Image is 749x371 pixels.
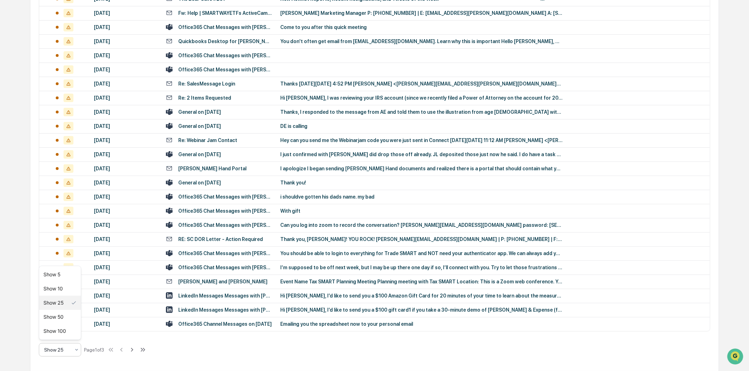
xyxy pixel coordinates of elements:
[94,222,157,228] div: [DATE]
[7,90,13,95] div: 🖐️
[726,348,745,367] iframe: Open customer support
[94,67,157,72] div: [DATE]
[178,251,272,256] div: Office365 Chat Messages with [PERSON_NAME], [PERSON_NAME] on [DATE]
[39,282,81,296] div: Show 10
[94,180,157,185] div: [DATE]
[50,119,85,125] a: Powered byPylon
[4,100,47,112] a: 🔎Data Lookup
[7,103,13,109] div: 🔎
[280,208,563,214] div: With gift
[178,293,272,299] div: LinkedIn Messages Messages with [PERSON_NAME], CPA, [PERSON_NAME]
[280,251,563,256] div: You should be able to login to everything for Trade SMART and NOT need your authenticator app. We...
[178,53,272,58] div: Office365 Chat Messages with [PERSON_NAME], [PERSON_NAME] on [DATE]
[280,180,563,185] div: Thank you!
[94,39,157,44] div: [DATE]
[58,89,88,96] span: Attestations
[280,39,563,44] div: You don't often get email from [EMAIL_ADDRESS][DOMAIN_NAME]. Learn why this is important Hello [P...
[280,293,563,299] div: Hi [PERSON_NAME], I’d like to send you a $100 Amazon Gift Card for 20 minutes of your time to lea...
[94,53,157,58] div: [DATE]
[24,61,89,67] div: We're available if you need us!
[178,208,272,214] div: Office365 Chat Messages with [PERSON_NAME], [PERSON_NAME] on [DATE]
[94,236,157,242] div: [DATE]
[178,137,237,143] div: Re: Webinar Jam Contact
[280,123,563,129] div: DE is calling
[94,166,157,171] div: [DATE]
[39,324,81,338] div: Show 100
[7,15,128,26] p: How can we help?
[178,81,235,87] div: Re: SalesMessage Login
[178,222,272,228] div: Office365 Chat Messages with [PERSON_NAME], [PERSON_NAME] on [DATE]
[178,180,221,185] div: General on [DATE]
[178,194,272,200] div: Office365 Chat Messages with [PERSON_NAME], [PERSON_NAME] on [DATE]
[178,265,272,270] div: Office365 Chat Messages with [PERSON_NAME], [PERSON_NAME] on [DATE]
[280,137,563,143] div: Hey can you send me the Webinarjam code you were just sent in Connect [DATE][DATE] 11:12 AM [PERS...
[70,120,85,125] span: Pylon
[94,265,157,270] div: [DATE]
[178,236,263,242] div: RE: SC DOR Letter - Action Required
[178,152,221,157] div: General on [DATE]
[94,152,157,157] div: [DATE]
[178,109,221,115] div: General on [DATE]
[280,166,563,171] div: I apologize I began sending [PERSON_NAME] Hand documents and realized there is a portal that shou...
[280,24,563,30] div: Come to you after this quick meeting
[280,307,563,313] div: Hi [PERSON_NAME], I’d like to send you a $100 gift card1 if you take a 30-minute demo of [PERSON_...
[48,86,90,99] a: 🗄️Attestations
[280,321,563,327] div: Emailing you the spreadsheet now to your personal email
[280,222,563,228] div: Can you log into zoom to record the conversation? [PERSON_NAME][EMAIL_ADDRESS][DOMAIN_NAME] passw...
[94,137,157,143] div: [DATE]
[178,307,272,313] div: LinkedIn Messages Messages with [PERSON_NAME], [PERSON_NAME]
[120,56,128,65] button: Start new chat
[94,251,157,256] div: [DATE]
[94,10,157,16] div: [DATE]
[4,86,48,99] a: 🖐️Preclearance
[94,81,157,87] div: [DATE]
[39,267,81,282] div: Show 5
[178,39,272,44] div: Quickbooks Desktop for [PERSON_NAME] Financial Group
[39,310,81,324] div: Show 50
[280,152,563,157] div: I just confirmed with [PERSON_NAME] did drop those off already. JL deposited those just now he sa...
[94,109,157,115] div: [DATE]
[280,10,563,16] div: [PERSON_NAME] Marketing Manager P: [PHONE_NUMBER] | E: [EMAIL_ADDRESS][PERSON_NAME][DOMAIN_NAME] ...
[94,208,157,214] div: [DATE]
[280,236,563,242] div: Thank you, [PERSON_NAME]! YOU ROCK! [PERSON_NAME][EMAIL_ADDRESS][DOMAIN_NAME] | P: [PHONE_NUMBER]...
[94,321,157,327] div: [DATE]
[178,24,272,30] div: Office365 Chat Messages with [PERSON_NAME], [PERSON_NAME] on [DATE]
[178,279,268,284] div: [PERSON_NAME] and [PERSON_NAME]
[24,54,116,61] div: Start new chat
[178,95,231,101] div: Re: 2 Items Requested
[178,67,272,72] div: Office365 Chat Messages with [PERSON_NAME], [PERSON_NAME] on [DATE]
[7,54,20,67] img: 1746055101610-c473b297-6a78-478c-a979-82029cc54cd1
[280,265,563,270] div: I’m supposed to be off next week, but I may be up there one day if so, I’ll connect with you. Try...
[14,89,46,96] span: Preclearance
[280,194,563,200] div: i shouldve gotten his dads name. my bad
[280,109,563,115] div: Thanks, I responded to the message from AE and told them to use the illustration from age [DEMOGR...
[14,102,44,110] span: Data Lookup
[51,90,57,95] div: 🗄️
[280,95,563,101] div: Hi [PERSON_NAME], I was reviewing your IRS account (since we recently filed a Power of Attorney o...
[280,81,563,87] div: Thanks [DATE][DATE] 4:52 PM [PERSON_NAME] <[PERSON_NAME][EMAIL_ADDRESS][PERSON_NAME][DOMAIN_NAME]...
[84,347,104,353] div: Page 1 of 3
[94,279,157,284] div: [DATE]
[94,293,157,299] div: [DATE]
[94,123,157,129] div: [DATE]
[178,10,272,16] div: Fw: Help | SMARTWAYETFs ActiveCampaign
[94,95,157,101] div: [DATE]
[94,307,157,313] div: [DATE]
[280,279,563,284] div: Event Name Tax SMART Planning Meeting Planning meeting with Tax SMART Location: This is a Zoom we...
[178,321,272,327] div: Office365 Channel Messages on [DATE]
[178,166,246,171] div: [PERSON_NAME] Hand Portal
[94,194,157,200] div: [DATE]
[178,123,221,129] div: General on [DATE]
[39,296,81,310] div: Show 25
[94,24,157,30] div: [DATE]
